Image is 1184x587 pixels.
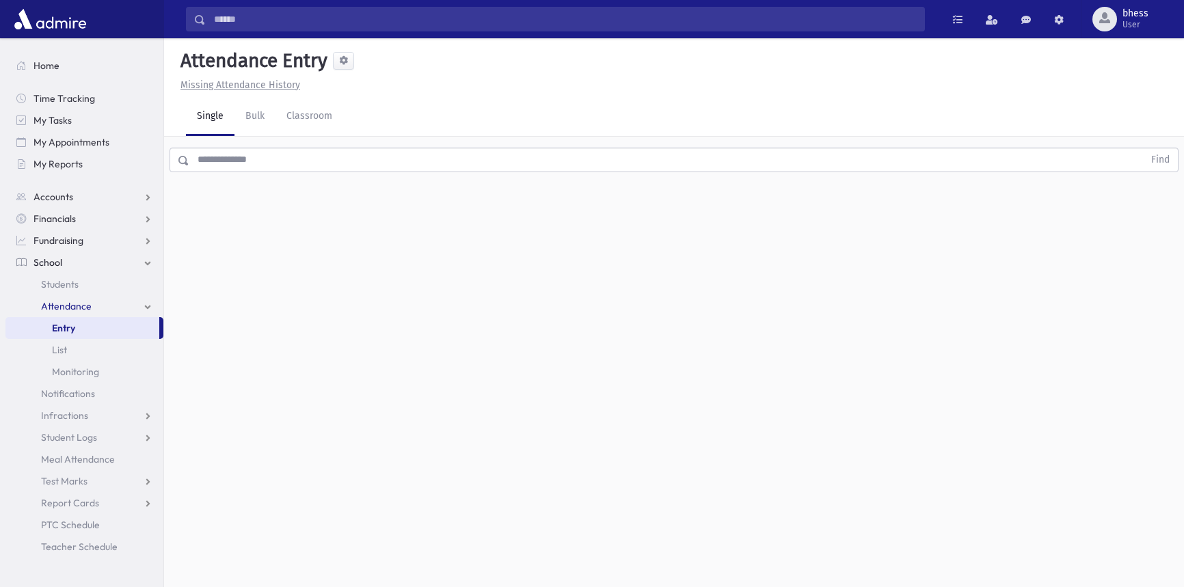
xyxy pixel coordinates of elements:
span: bhess [1122,8,1148,19]
a: Accounts [5,186,163,208]
span: Financials [33,213,76,225]
span: Time Tracking [33,92,95,105]
span: Attendance [41,300,92,312]
span: Students [41,278,79,290]
a: Entry [5,317,159,339]
a: Meal Attendance [5,448,163,470]
span: Infractions [41,409,88,422]
a: Fundraising [5,230,163,251]
span: Fundraising [33,234,83,247]
span: School [33,256,62,269]
span: Teacher Schedule [41,541,118,553]
a: Students [5,273,163,295]
span: Home [33,59,59,72]
span: Notifications [41,387,95,400]
span: Monitoring [52,366,99,378]
a: Missing Attendance History [175,79,300,91]
span: Student Logs [41,431,97,443]
span: My Tasks [33,114,72,126]
span: Accounts [33,191,73,203]
u: Missing Attendance History [180,79,300,91]
a: Test Marks [5,470,163,492]
span: Test Marks [41,475,88,487]
span: List [52,344,67,356]
a: Time Tracking [5,87,163,109]
a: My Tasks [5,109,163,131]
a: Bulk [234,98,275,136]
img: AdmirePro [11,5,90,33]
a: Monitoring [5,361,163,383]
span: Meal Attendance [41,453,115,465]
span: My Appointments [33,136,109,148]
h5: Attendance Entry [175,49,327,72]
a: School [5,251,163,273]
a: Classroom [275,98,343,136]
a: My Reports [5,153,163,175]
a: My Appointments [5,131,163,153]
a: Home [5,55,163,77]
a: List [5,339,163,361]
a: Single [186,98,234,136]
span: Report Cards [41,497,99,509]
span: My Reports [33,158,83,170]
a: Attendance [5,295,163,317]
a: Infractions [5,405,163,426]
button: Find [1143,148,1178,172]
span: PTC Schedule [41,519,100,531]
span: User [1122,19,1148,30]
span: Entry [52,322,75,334]
input: Search [206,7,924,31]
a: Notifications [5,383,163,405]
a: Report Cards [5,492,163,514]
a: PTC Schedule [5,514,163,536]
a: Teacher Schedule [5,536,163,558]
a: Student Logs [5,426,163,448]
a: Financials [5,208,163,230]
